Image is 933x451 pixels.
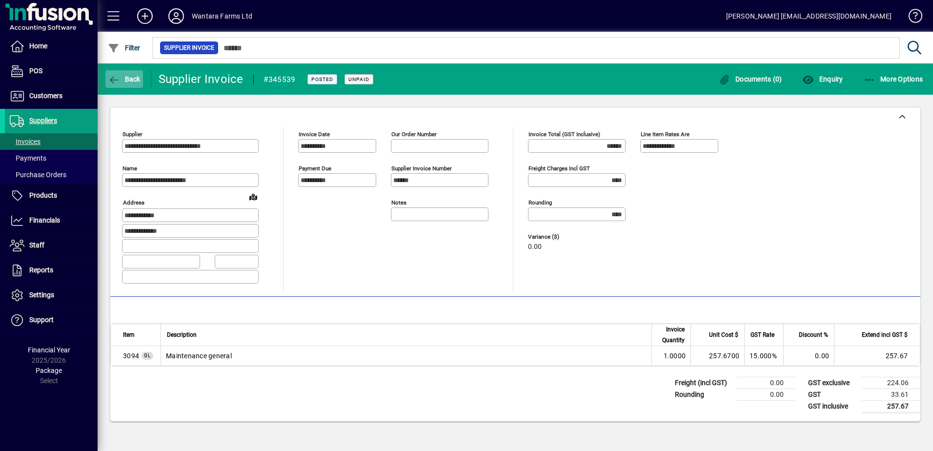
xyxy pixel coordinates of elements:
[10,154,46,162] span: Payments
[123,329,135,340] span: Item
[161,7,192,25] button: Profile
[658,324,685,346] span: Invoice Quantity
[5,208,98,233] a: Financials
[29,117,57,124] span: Suppliers
[528,234,587,240] span: Variance ($)
[803,389,862,400] td: GST
[716,70,785,88] button: Documents (0)
[5,308,98,332] a: Support
[670,389,737,400] td: Rounding
[709,329,738,340] span: Unit Cost $
[862,377,920,389] td: 224.06
[719,75,782,83] span: Documents (0)
[862,329,908,340] span: Extend incl GST $
[864,75,923,83] span: More Options
[108,75,141,83] span: Back
[391,165,452,172] mat-label: Supplier invoice number
[834,346,920,366] td: 257.67
[29,316,54,324] span: Support
[36,367,62,374] span: Package
[5,184,98,208] a: Products
[29,266,53,274] span: Reports
[783,346,834,366] td: 0.00
[391,199,406,206] mat-label: Notes
[105,70,143,88] button: Back
[10,171,66,179] span: Purchase Orders
[901,2,921,34] a: Knowledge Base
[29,291,54,299] span: Settings
[862,389,920,400] td: 33.61
[311,76,333,82] span: Posted
[737,389,795,400] td: 0.00
[803,400,862,412] td: GST inclusive
[164,43,214,53] span: Supplier Invoice
[726,8,892,24] div: [PERSON_NAME] [EMAIL_ADDRESS][DOMAIN_NAME]
[5,150,98,166] a: Payments
[192,8,252,24] div: Wantara Farms Ltd
[29,92,62,100] span: Customers
[528,199,552,206] mat-label: Rounding
[299,131,330,138] mat-label: Invoice date
[105,39,143,57] button: Filter
[122,131,142,138] mat-label: Supplier
[10,138,41,145] span: Invoices
[108,44,141,52] span: Filter
[670,377,737,389] td: Freight (incl GST)
[159,71,243,87] div: Supplier Invoice
[129,7,161,25] button: Add
[29,191,57,199] span: Products
[744,346,783,366] td: 15.000%
[98,70,151,88] app-page-header-button: Back
[803,377,862,389] td: GST exclusive
[5,34,98,59] a: Home
[5,233,98,258] a: Staff
[799,329,828,340] span: Discount %
[5,59,98,83] a: POS
[29,241,44,249] span: Staff
[5,258,98,283] a: Reports
[29,216,60,224] span: Financials
[5,133,98,150] a: Invoices
[862,400,920,412] td: 257.67
[802,75,843,83] span: Enquiry
[348,76,369,82] span: Unpaid
[28,346,70,354] span: Financial Year
[123,351,139,361] span: Maintenance general
[690,346,744,366] td: 257.6700
[641,131,690,138] mat-label: Line item rates are
[122,165,137,172] mat-label: Name
[299,165,331,172] mat-label: Payment due
[800,70,845,88] button: Enquiry
[5,84,98,108] a: Customers
[5,166,98,183] a: Purchase Orders
[737,377,795,389] td: 0.00
[861,70,926,88] button: More Options
[391,131,437,138] mat-label: Our order number
[750,329,774,340] span: GST Rate
[528,131,600,138] mat-label: Invoice Total (GST inclusive)
[144,353,151,358] span: GL
[29,42,47,50] span: Home
[5,283,98,307] a: Settings
[161,346,651,366] td: Maintenance general
[651,346,690,366] td: 1.0000
[167,329,197,340] span: Description
[29,67,42,75] span: POS
[528,165,590,172] mat-label: Freight charges incl GST
[264,72,296,87] div: #345539
[528,243,542,251] span: 0.00
[245,189,261,205] a: View on map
